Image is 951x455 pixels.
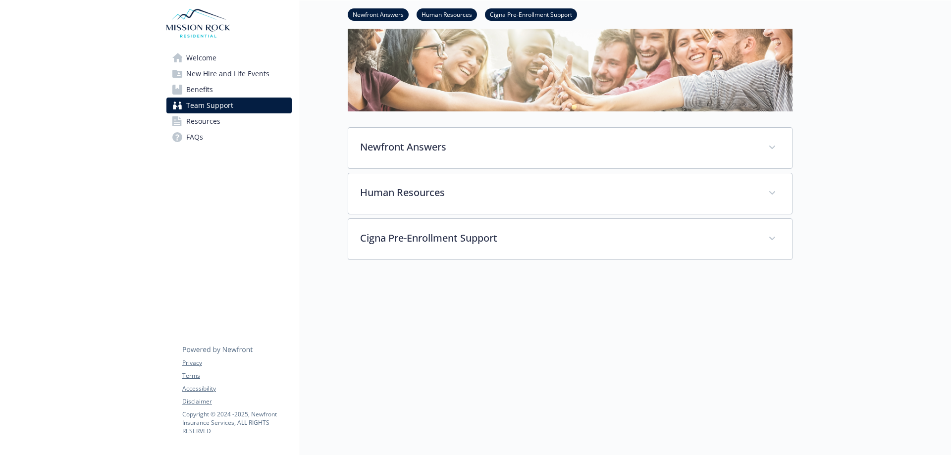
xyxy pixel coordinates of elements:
[348,19,792,111] img: team support page banner
[348,173,792,214] div: Human Resources
[348,219,792,259] div: Cigna Pre-Enrollment Support
[166,66,292,82] a: New Hire and Life Events
[166,98,292,113] a: Team Support
[360,231,756,246] p: Cigna Pre-Enrollment Support
[166,50,292,66] a: Welcome
[182,358,291,367] a: Privacy
[186,50,216,66] span: Welcome
[166,82,292,98] a: Benefits
[182,384,291,393] a: Accessibility
[186,82,213,98] span: Benefits
[360,185,756,200] p: Human Resources
[186,129,203,145] span: FAQs
[186,98,233,113] span: Team Support
[417,9,477,19] a: Human Resources
[348,128,792,168] div: Newfront Answers
[360,140,756,154] p: Newfront Answers
[166,129,292,145] a: FAQs
[186,113,220,129] span: Resources
[348,9,409,19] a: Newfront Answers
[186,66,269,82] span: New Hire and Life Events
[485,9,577,19] a: Cigna Pre-Enrollment Support
[182,410,291,435] p: Copyright © 2024 - 2025 , Newfront Insurance Services, ALL RIGHTS RESERVED
[182,397,291,406] a: Disclaimer
[166,113,292,129] a: Resources
[182,371,291,380] a: Terms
